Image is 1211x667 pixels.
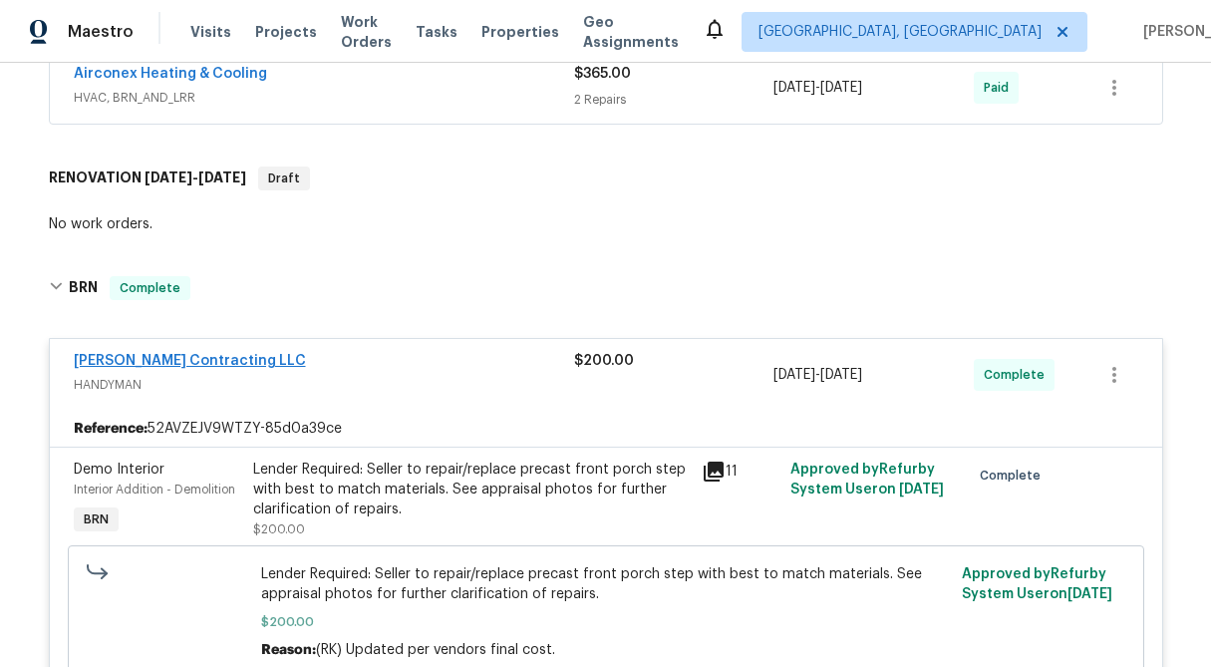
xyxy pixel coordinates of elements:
[773,78,862,98] span: -
[198,170,246,184] span: [DATE]
[790,463,944,497] span: Approved by Refurby System User on
[984,78,1017,98] span: Paid
[255,22,317,42] span: Projects
[416,25,457,39] span: Tasks
[74,354,306,368] a: [PERSON_NAME] Contracting LLC
[574,67,631,81] span: $365.00
[74,419,148,439] b: Reference:
[261,643,316,657] span: Reason:
[76,509,117,529] span: BRN
[758,22,1042,42] span: [GEOGRAPHIC_DATA], [GEOGRAPHIC_DATA]
[962,567,1112,601] span: Approved by Refurby System User on
[261,612,950,632] span: $200.00
[341,12,392,52] span: Work Orders
[773,365,862,385] span: -
[773,81,815,95] span: [DATE]
[481,22,559,42] span: Properties
[74,463,164,477] span: Demo Interior
[261,564,950,604] span: Lender Required: Seller to repair/replace precast front porch step with best to match materials. ...
[43,147,1169,210] div: RENOVATION [DATE]-[DATE]Draft
[820,81,862,95] span: [DATE]
[899,483,944,497] span: [DATE]
[316,643,555,657] span: (RK) Updated per vendors final cost.
[980,466,1049,486] span: Complete
[49,214,1163,234] div: No work orders.
[69,276,98,300] h6: BRN
[68,22,134,42] span: Maestro
[43,256,1169,320] div: BRN Complete
[74,484,235,496] span: Interior Addition - Demolition
[820,368,862,382] span: [DATE]
[574,354,634,368] span: $200.00
[50,411,1162,447] div: 52AVZEJV9WTZY-85d0a39ce
[49,167,246,190] h6: RENOVATION
[702,460,779,484] div: 11
[984,365,1053,385] span: Complete
[260,168,308,188] span: Draft
[574,90,774,110] div: 2 Repairs
[773,368,815,382] span: [DATE]
[74,67,267,81] a: Airconex Heating & Cooling
[74,88,574,108] span: HVAC, BRN_AND_LRR
[145,170,246,184] span: -
[74,375,574,395] span: HANDYMAN
[145,170,192,184] span: [DATE]
[1067,587,1112,601] span: [DATE]
[253,460,690,519] div: Lender Required: Seller to repair/replace precast front porch step with best to match materials. ...
[190,22,231,42] span: Visits
[583,12,679,52] span: Geo Assignments
[253,523,305,535] span: $200.00
[112,278,188,298] span: Complete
